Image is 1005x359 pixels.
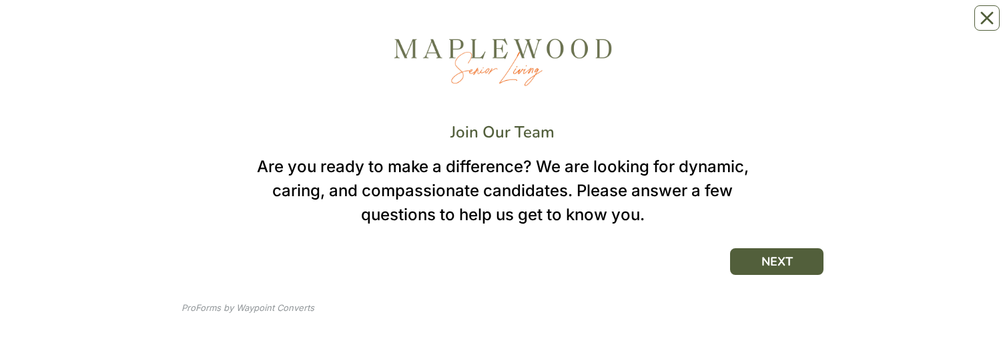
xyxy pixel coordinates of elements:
[182,120,823,144] div: Join Our Team
[392,36,614,88] img: f9ad8981-de34-404a-8930-edf0d7687b88.jpg
[182,302,314,315] div: ProForms by Waypoint Converts
[257,157,749,224] span: Are you ready to make a difference? We are looking for dynamic, caring, and compassionate candida...
[974,5,1000,31] button: Close
[730,248,823,275] button: NEXT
